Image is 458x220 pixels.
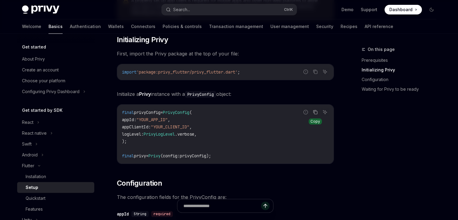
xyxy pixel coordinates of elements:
[22,55,45,63] div: About Privy
[26,173,46,180] div: Installation
[311,108,319,116] button: Copy the contents from the code block
[177,153,180,159] span: :
[17,204,94,215] a: Features
[362,55,441,65] a: Prerequisites
[134,153,146,159] span: privy
[362,84,441,94] a: Waiting for Privy to be ready
[180,153,211,159] span: privyConfig);
[17,171,94,182] a: Installation
[163,19,202,34] a: Policies & controls
[22,107,63,114] h5: Get started by SDK
[261,202,270,210] button: Send message
[134,110,160,115] span: privyConfig
[148,153,160,159] span: Privy
[22,151,38,159] div: Android
[48,19,63,34] a: Basics
[302,108,310,116] button: Report incorrect code
[270,19,309,34] a: User management
[168,117,170,122] span: ,
[160,110,163,115] span: =
[117,49,334,58] span: First, import the Privy package at the top of your file:
[108,19,124,34] a: Wallets
[122,110,134,115] span: final
[22,43,46,51] h5: Get started
[362,65,441,75] a: Initializing Privy
[185,91,216,98] code: PrivyConfig
[122,69,136,75] span: import
[341,19,357,34] a: Recipes
[17,139,94,149] button: Swift
[117,178,162,188] span: Configuration
[122,153,134,159] span: final
[17,149,94,160] button: Android
[26,206,43,213] div: Features
[17,128,94,139] button: React native
[385,5,422,14] a: Dashboard
[183,199,261,212] input: Ask a question...
[136,69,238,75] span: 'package:privy_flutter/privy_flutter.dart'
[22,77,65,84] div: Choose your platform
[122,131,141,137] span: logLevel
[144,131,175,137] span: PrivyLogLevel
[22,130,47,137] div: React native
[26,195,45,202] div: Quickstart
[17,54,94,64] a: About Privy
[362,75,441,84] a: Configuration
[22,19,41,34] a: Welcome
[163,110,189,115] span: PrivyConfig
[117,35,168,45] span: Initializing Privy
[389,7,413,13] span: Dashboard
[341,7,354,13] a: Demo
[175,131,197,137] span: .verbose,
[365,19,393,34] a: API reference
[17,193,94,204] a: Quickstart
[189,110,192,115] span: (
[321,68,329,76] button: Ask AI
[17,64,94,75] a: Create an account
[309,118,322,124] div: Copy
[173,6,190,13] div: Search...
[284,7,293,12] span: Ctrl K
[148,124,151,130] span: :
[141,131,144,137] span: :
[368,46,395,53] span: On this page
[316,19,333,34] a: Security
[151,124,189,130] span: "YOUR_CLIENT_ID"
[160,153,177,159] span: (config
[70,19,101,34] a: Authentication
[162,4,297,15] button: Search...CtrlK
[136,117,168,122] span: "YOUR_APP_ID"
[117,90,334,98] span: Initialize a instance with a object:
[361,7,377,13] a: Support
[17,160,94,171] button: Flutter
[22,119,33,126] div: React
[134,117,136,122] span: :
[17,86,94,97] button: Configuring Privy Dashboard
[427,5,436,14] button: Toggle dark mode
[139,91,151,97] strong: Privy
[311,68,319,76] button: Copy the contents from the code block
[22,88,79,95] div: Configuring Privy Dashboard
[22,66,59,74] div: Create an account
[189,124,192,130] span: ,
[122,139,127,144] span: );
[17,117,94,128] button: React
[321,108,329,116] button: Ask AI
[17,182,94,193] a: Setup
[22,5,59,14] img: dark logo
[131,19,155,34] a: Connectors
[17,75,94,86] a: Choose your platform
[22,162,34,169] div: Flutter
[26,184,38,191] div: Setup
[209,19,263,34] a: Transaction management
[302,68,310,76] button: Report incorrect code
[122,117,134,122] span: appId
[117,193,334,201] span: The configuration fields for the PrivyConfig are:
[22,140,32,148] div: Swift
[146,153,148,159] span: =
[122,124,148,130] span: appClientId
[238,69,240,75] span: ;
